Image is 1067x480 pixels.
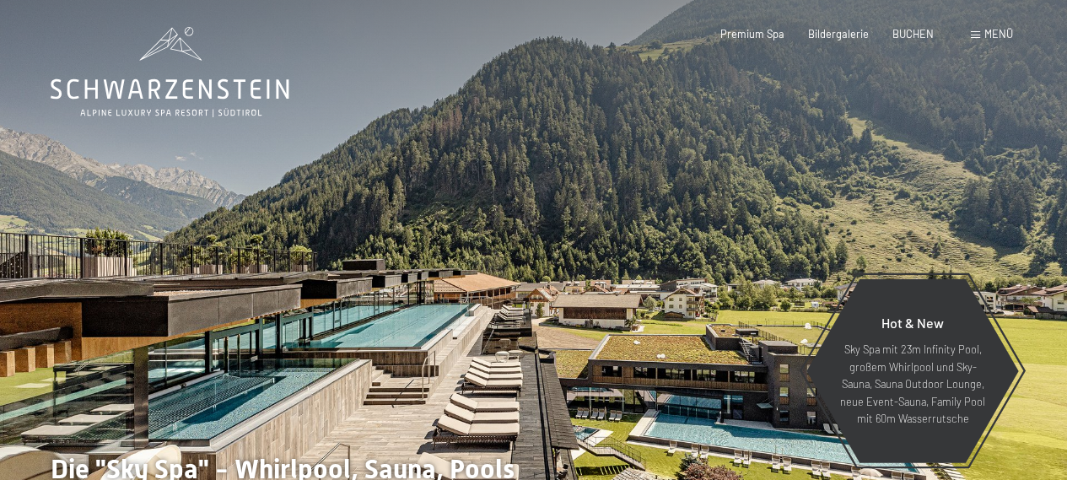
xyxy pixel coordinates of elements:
[839,341,986,427] p: Sky Spa mit 23m Infinity Pool, großem Whirlpool und Sky-Sauna, Sauna Outdoor Lounge, neue Event-S...
[720,27,784,40] a: Premium Spa
[806,278,1020,464] a: Hot & New Sky Spa mit 23m Infinity Pool, großem Whirlpool und Sky-Sauna, Sauna Outdoor Lounge, ne...
[984,27,1013,40] span: Menü
[881,315,944,331] span: Hot & New
[808,27,869,40] a: Bildergalerie
[892,27,934,40] a: BUCHEN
